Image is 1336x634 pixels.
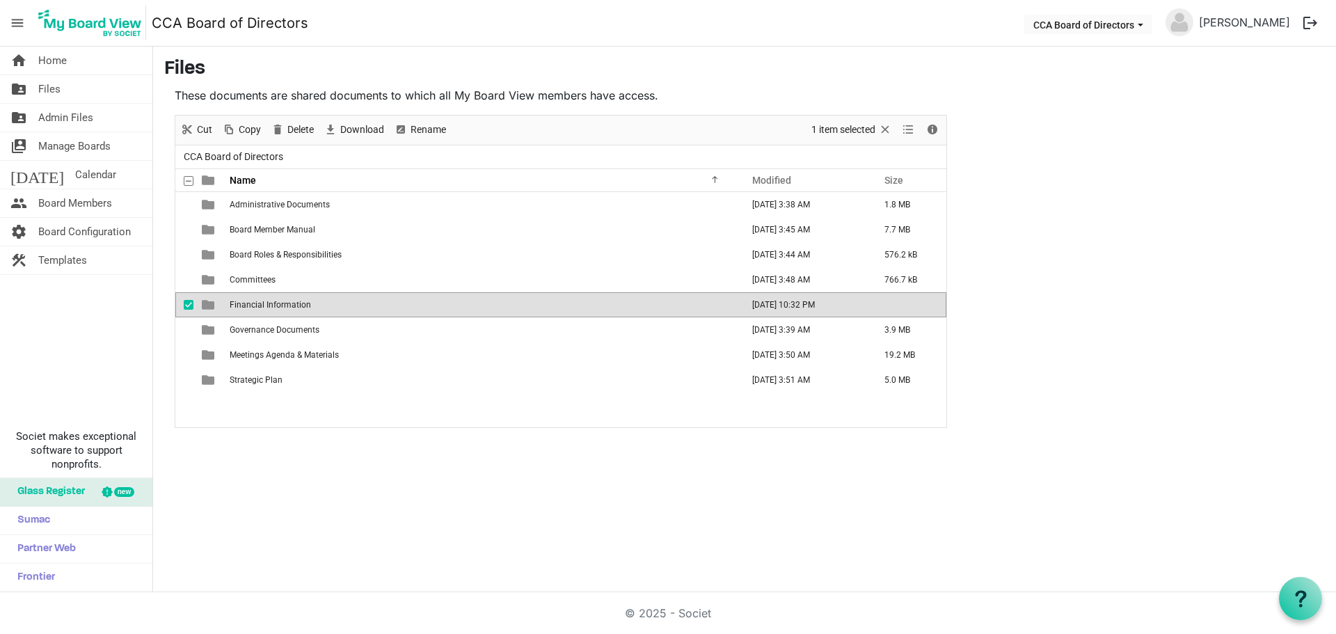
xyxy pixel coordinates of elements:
[870,342,946,367] td: 19.2 MB is template cell column header Size
[738,192,870,217] td: August 30, 2025 3:38 AM column header Modified
[225,217,738,242] td: Board Member Manual is template cell column header Name
[870,192,946,217] td: 1.8 MB is template cell column header Size
[870,217,946,242] td: 7.7 MB is template cell column header Size
[810,121,877,138] span: 1 item selected
[230,325,319,335] span: Governance Documents
[870,367,946,393] td: 5.0 MB is template cell column header Size
[225,317,738,342] td: Governance Documents is template cell column header Name
[38,47,67,74] span: Home
[193,342,225,367] td: is template cell column header type
[389,116,451,145] div: Rename
[225,192,738,217] td: Administrative Documents is template cell column header Name
[38,132,111,160] span: Manage Boards
[220,121,264,138] button: Copy
[1024,15,1152,34] button: CCA Board of Directors dropdownbutton
[10,189,27,217] span: people
[193,217,225,242] td: is template cell column header type
[175,116,217,145] div: Cut
[38,246,87,274] span: Templates
[175,342,193,367] td: checkbox
[230,350,339,360] span: Meetings Agenda & Materials
[752,175,791,186] span: Modified
[625,606,711,620] a: © 2025 - Societ
[175,87,947,104] p: These documents are shared documents to which all My Board View members have access.
[321,121,387,138] button: Download
[230,200,330,209] span: Administrative Documents
[923,121,942,138] button: Details
[738,317,870,342] td: August 30, 2025 3:39 AM column header Modified
[152,9,308,37] a: CCA Board of Directors
[10,104,27,132] span: folder_shared
[900,121,916,138] button: View dropdownbutton
[38,104,93,132] span: Admin Files
[230,175,256,186] span: Name
[75,161,116,189] span: Calendar
[266,116,319,145] div: Delete
[225,242,738,267] td: Board Roles & Responsibilities is template cell column header Name
[181,148,286,166] span: CCA Board of Directors
[230,300,311,310] span: Financial Information
[230,275,276,285] span: Committees
[225,267,738,292] td: Committees is template cell column header Name
[870,292,946,317] td: is template cell column header Size
[225,367,738,393] td: Strategic Plan is template cell column header Name
[164,58,1325,81] h3: Files
[738,292,870,317] td: September 04, 2025 10:32 PM column header Modified
[10,47,27,74] span: home
[237,121,262,138] span: Copy
[806,116,897,145] div: Clear selection
[217,116,266,145] div: Copy
[870,317,946,342] td: 3.9 MB is template cell column header Size
[738,342,870,367] td: August 30, 2025 3:50 AM column header Modified
[230,250,342,260] span: Board Roles & Responsibilities
[1296,8,1325,38] button: logout
[10,161,64,189] span: [DATE]
[193,317,225,342] td: is template cell column header type
[1193,8,1296,36] a: [PERSON_NAME]
[10,75,27,103] span: folder_shared
[230,225,315,235] span: Board Member Manual
[1166,8,1193,36] img: no-profile-picture.svg
[10,507,50,534] span: Sumac
[225,342,738,367] td: Meetings Agenda & Materials is template cell column header Name
[196,121,214,138] span: Cut
[10,564,55,592] span: Frontier
[10,132,27,160] span: switch_account
[738,367,870,393] td: August 30, 2025 3:51 AM column header Modified
[269,121,317,138] button: Delete
[4,10,31,36] span: menu
[10,535,76,563] span: Partner Web
[193,242,225,267] td: is template cell column header type
[870,242,946,267] td: 576.2 kB is template cell column header Size
[38,218,131,246] span: Board Configuration
[392,121,449,138] button: Rename
[319,116,389,145] div: Download
[10,218,27,246] span: settings
[286,121,315,138] span: Delete
[225,292,738,317] td: Financial Information is template cell column header Name
[175,217,193,242] td: checkbox
[34,6,152,40] a: My Board View Logo
[38,189,112,217] span: Board Members
[193,367,225,393] td: is template cell column header type
[175,267,193,292] td: checkbox
[870,267,946,292] td: 766.7 kB is template cell column header Size
[114,487,134,497] div: new
[175,192,193,217] td: checkbox
[738,267,870,292] td: August 30, 2025 3:48 AM column header Modified
[10,246,27,274] span: construction
[738,217,870,242] td: August 30, 2025 3:45 AM column header Modified
[178,121,215,138] button: Cut
[34,6,146,40] img: My Board View Logo
[10,478,85,506] span: Glass Register
[175,367,193,393] td: checkbox
[175,242,193,267] td: checkbox
[193,267,225,292] td: is template cell column header type
[193,192,225,217] td: is template cell column header type
[193,292,225,317] td: is template cell column header type
[884,175,903,186] span: Size
[175,292,193,317] td: checkbox
[175,317,193,342] td: checkbox
[738,242,870,267] td: August 30, 2025 3:44 AM column header Modified
[809,121,895,138] button: Selection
